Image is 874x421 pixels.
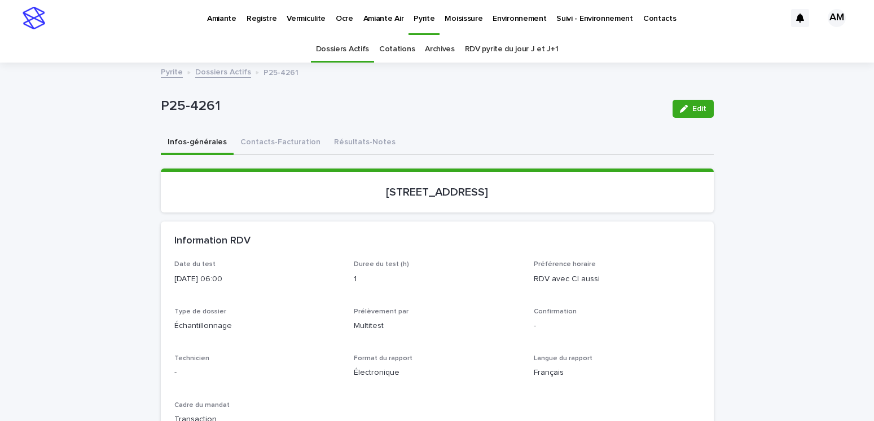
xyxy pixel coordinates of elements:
span: Technicien [174,355,209,362]
span: Date du test [174,261,216,268]
p: - [174,367,341,379]
p: [STREET_ADDRESS] [174,185,700,199]
a: Dossiers Actifs [316,36,369,63]
button: Infos-générales [161,131,234,155]
p: Électronique [354,367,520,379]
button: Contacts-Facturation [234,131,327,155]
a: Archives [425,36,455,63]
p: 1 [354,273,520,285]
a: RDV pyrite du jour J et J+1 [465,36,559,63]
p: RDV avec CI aussi [534,273,700,285]
button: Résultats-Notes [327,131,402,155]
p: Français [534,367,700,379]
a: Pyrite [161,65,183,78]
p: Échantillonnage [174,320,341,332]
span: Type de dossier [174,308,226,315]
span: Cadre du mandat [174,402,230,409]
span: Prélèvement par [354,308,409,315]
p: - [534,320,700,332]
a: Dossiers Actifs [195,65,251,78]
span: Préférence horaire [534,261,596,268]
p: [DATE] 06:00 [174,273,341,285]
div: AM [828,9,846,27]
img: stacker-logo-s-only.png [23,7,45,29]
span: Langue du rapport [534,355,592,362]
span: Format du rapport [354,355,412,362]
span: Edit [692,105,706,113]
span: Duree du test (h) [354,261,409,268]
p: P25-4261 [263,65,298,78]
span: Confirmation [534,308,577,315]
p: P25-4261 [161,98,664,114]
a: Cotations [379,36,415,63]
h2: Information RDV [174,235,251,247]
button: Edit [673,100,714,118]
p: Multitest [354,320,520,332]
